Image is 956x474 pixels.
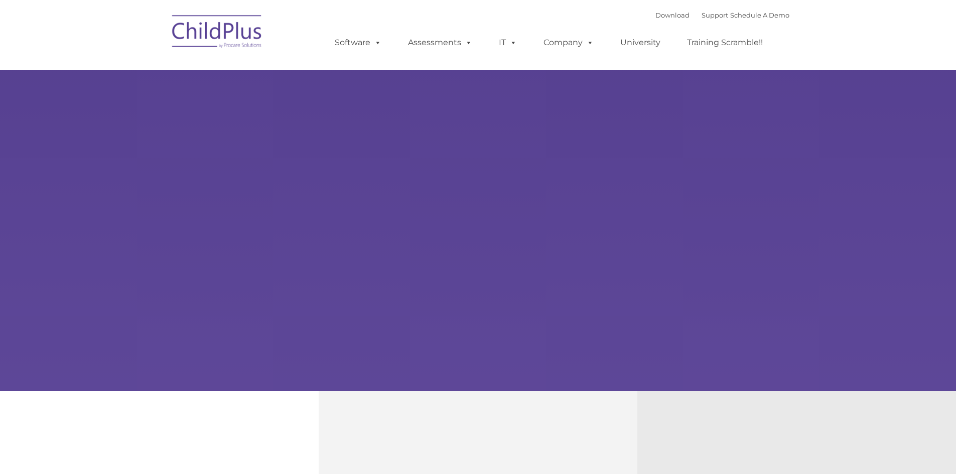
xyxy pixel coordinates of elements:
[677,33,773,53] a: Training Scramble!!
[702,11,728,19] a: Support
[610,33,670,53] a: University
[167,8,267,58] img: ChildPlus by Procare Solutions
[730,11,789,19] a: Schedule A Demo
[533,33,604,53] a: Company
[398,33,482,53] a: Assessments
[325,33,391,53] a: Software
[489,33,527,53] a: IT
[655,11,690,19] a: Download
[655,11,789,19] font: |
